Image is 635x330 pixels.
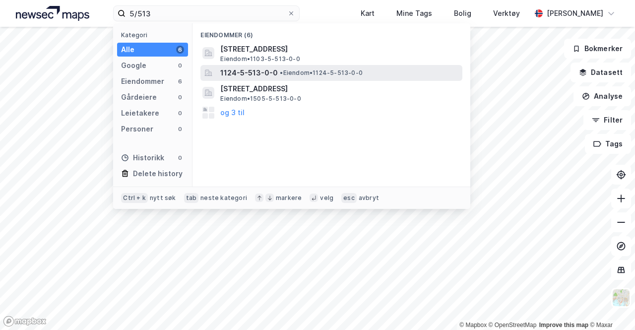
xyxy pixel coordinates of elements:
div: velg [320,194,333,202]
div: Gårdeiere [121,91,157,103]
a: Improve this map [539,322,588,329]
div: [PERSON_NAME] [547,7,603,19]
div: tab [184,193,199,203]
div: avbryt [359,194,379,202]
a: Mapbox [459,322,487,329]
div: Kontrollprogram for chat [585,282,635,330]
div: 0 [176,154,184,162]
div: Mine Tags [396,7,432,19]
div: Ctrl + k [121,193,148,203]
div: markere [276,194,302,202]
button: Analyse [573,86,631,106]
button: Tags [585,134,631,154]
span: Eiendom • 1103-5-513-0-0 [220,55,300,63]
div: Historikk [121,152,164,164]
div: 0 [176,125,184,133]
div: 0 [176,109,184,117]
div: Personer [121,123,153,135]
div: Verktøy [493,7,520,19]
a: Mapbox homepage [3,316,47,327]
span: • [280,69,283,76]
span: Eiendom • 1124-5-513-0-0 [280,69,363,77]
span: Eiendom • 1505-5-513-0-0 [220,95,301,103]
button: Bokmerker [564,39,631,59]
div: Kategori [121,31,188,39]
input: Søk på adresse, matrikkel, gårdeiere, leietakere eller personer [126,6,287,21]
div: 6 [176,77,184,85]
span: 1124-5-513-0-0 [220,67,278,79]
iframe: Chat Widget [585,282,635,330]
div: Google [121,60,146,71]
div: Eiendommer [121,75,164,87]
div: 0 [176,93,184,101]
img: logo.a4113a55bc3d86da70a041830d287a7e.svg [16,6,89,21]
div: 0 [176,62,184,69]
div: Leietakere [121,107,159,119]
button: Filter [583,110,631,130]
div: Delete history [133,168,183,180]
button: Datasett [571,63,631,82]
div: Alle [121,44,134,56]
div: Kart [361,7,375,19]
div: Bolig [454,7,471,19]
button: og 3 til [220,107,245,119]
div: Eiendommer (6) [192,23,470,41]
span: [STREET_ADDRESS] [220,83,458,95]
div: neste kategori [200,194,247,202]
a: OpenStreetMap [489,322,537,329]
div: 6 [176,46,184,54]
span: [STREET_ADDRESS] [220,43,458,55]
div: nytt søk [150,194,176,202]
div: esc [341,193,357,203]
